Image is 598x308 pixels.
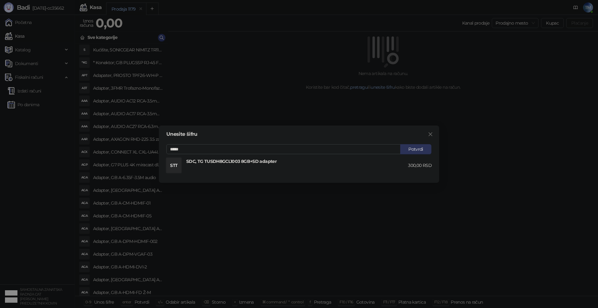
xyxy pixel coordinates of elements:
[400,144,431,154] button: Potvrdi
[425,129,435,139] button: Close
[166,158,181,173] div: STT
[408,162,432,169] div: 300,00 RSD
[428,132,433,137] span: close
[166,132,432,137] div: Unesite šifru
[425,132,435,137] span: Zatvori
[186,158,408,165] h4: SDC, TG TUSDH8GCL1003 8GB+SD adapter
